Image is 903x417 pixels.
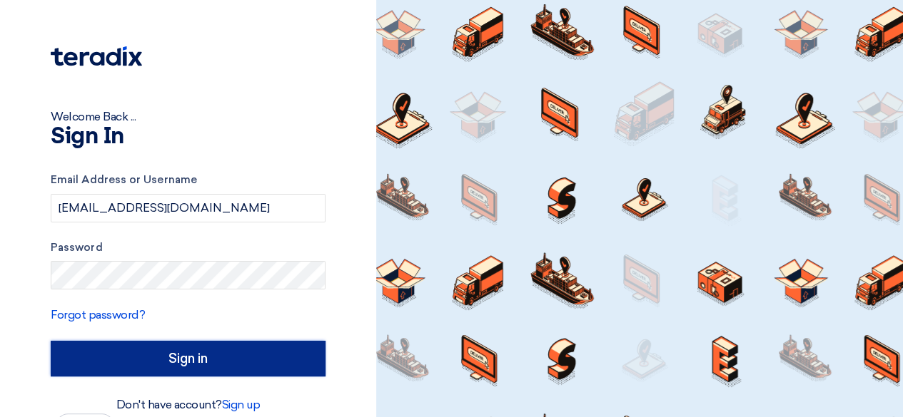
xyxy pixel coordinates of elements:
[51,172,326,188] label: Email Address or Username
[51,308,145,321] a: Forgot password?
[51,125,326,148] h1: Sign In
[51,46,142,66] img: Teradix logo
[51,240,326,256] label: Password
[51,341,326,376] input: Sign in
[51,194,326,222] input: Enter your business email or username
[51,108,326,125] div: Welcome Back ...
[222,398,261,411] a: Sign up
[51,396,326,413] div: Don't have account?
